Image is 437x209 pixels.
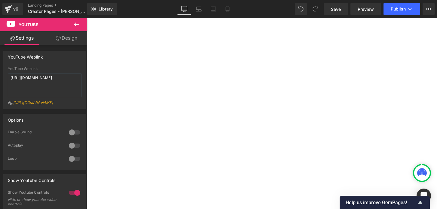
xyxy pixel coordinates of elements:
a: Tablet [206,3,220,15]
div: Show Youtube Controls [8,174,55,183]
div: Enable Sound [8,130,63,136]
span: Creator Pages - [PERSON_NAME] [28,9,86,14]
span: Help us improve GemPages! [346,200,417,205]
div: YouTube Weblink [8,67,82,71]
span: Preview [358,6,374,12]
span: Library [99,6,113,12]
a: v6 [2,3,23,15]
button: Show survey - Help us improve GemPages! [346,199,424,206]
a: Preview [350,3,381,15]
a: New Library [87,3,117,15]
div: v6 [12,5,20,13]
span: Publish [391,7,406,11]
div: Options [8,114,23,123]
div: YouTube Weblink [8,51,43,59]
button: Publish [384,3,420,15]
button: Undo [295,3,307,15]
a: [URL][DOMAIN_NAME] [13,100,53,105]
div: Autoplay [8,143,63,149]
a: Desktop [177,3,191,15]
a: Laptop [191,3,206,15]
button: Redo [309,3,321,15]
button: More [423,3,435,15]
span: Youtube [19,22,38,27]
a: Design [45,31,88,45]
span: Save [331,6,341,12]
div: Hide or show youtube video controls [8,198,62,206]
div: Show Youtube Controls [8,190,63,196]
div: Loop [8,156,63,162]
a: Landing Pages [28,3,97,8]
a: Mobile [220,3,235,15]
div: Open Intercom Messenger [417,189,431,203]
div: Eg: [8,100,82,109]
